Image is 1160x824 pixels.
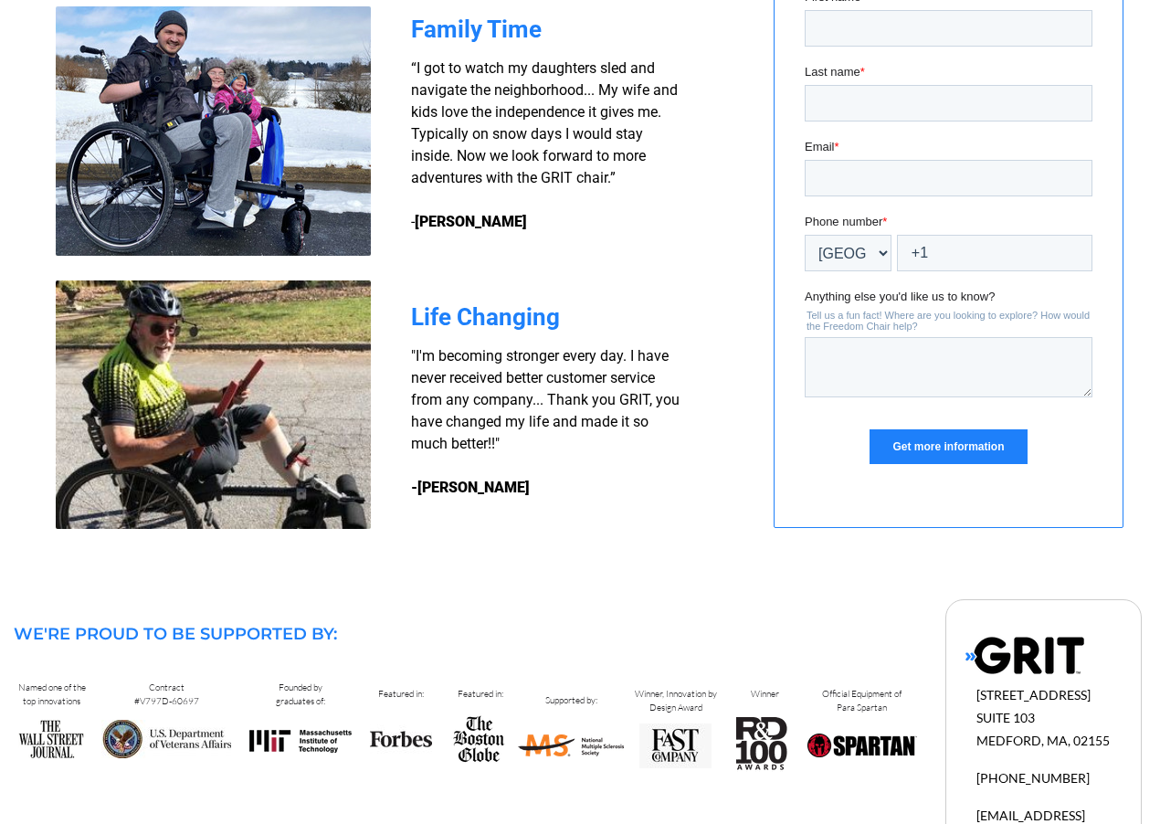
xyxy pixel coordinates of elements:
[635,688,717,713] span: Winner, Innovation by Design Award
[411,59,678,230] span: “I got to watch my daughters sled and navigate the neighborhood... My wife and kids love the inde...
[378,688,424,700] span: Featured in:
[976,733,1110,748] span: MEDFORD, MA, 02155
[276,681,325,707] span: Founded by graduates of:
[18,681,86,707] span: Named one of the top innovations
[458,688,503,700] span: Featured in:
[411,347,680,452] span: "I'm becoming stronger every day. I have never received better customer service from any company....
[976,687,1091,703] span: [STREET_ADDRESS]
[822,688,902,713] span: Official Equipment of Para Spartan
[411,16,542,43] span: Family Time
[14,624,337,644] span: WE'RE PROUD TO BE SUPPORTED BY:
[751,688,779,700] span: Winner
[976,710,1035,725] span: SUITE 103
[545,694,597,706] span: Supported by:
[415,213,527,230] strong: [PERSON_NAME]
[134,681,199,707] span: Contract #V797D-60697
[411,479,530,496] strong: -[PERSON_NAME]
[976,770,1090,786] span: [PHONE_NUMBER]
[411,303,560,331] span: Life Changing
